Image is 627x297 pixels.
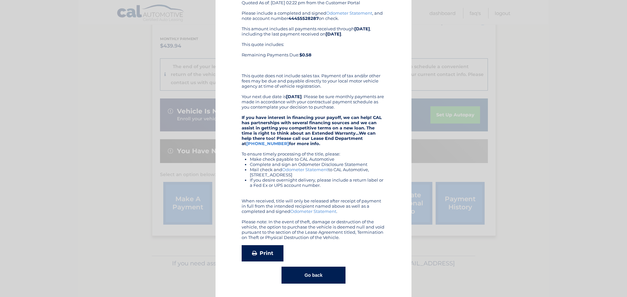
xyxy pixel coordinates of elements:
li: Complete and sign an Odometer Disclosure Statement [250,162,385,167]
b: [DATE] [286,94,302,99]
b: [DATE] [354,26,370,31]
a: Odometer Statement [282,167,328,172]
li: If you desire overnight delivery, please include a return label or a Fed Ex or UPS account number. [250,177,385,188]
b: 44455528287 [288,16,319,21]
b: $0.58 [299,52,312,57]
strong: If you have interest in financing your payoff, we can help! CAL has partnerships with several fin... [242,115,382,146]
a: [PHONE_NUMBER] [246,141,289,146]
li: Make check payable to CAL Automotive [250,156,385,162]
div: Please include a completed and signed , and note account number on check. This amount includes al... [242,10,385,240]
li: Mail check and to CAL Automotive, [STREET_ADDRESS] [250,167,385,177]
a: Odometer Statement [326,10,372,16]
div: This quote includes: Remaining Payments Due: [242,42,385,68]
a: Odometer Statement [290,209,336,214]
button: Go back [281,267,345,284]
a: Print [242,245,283,261]
b: [DATE] [326,31,341,37]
